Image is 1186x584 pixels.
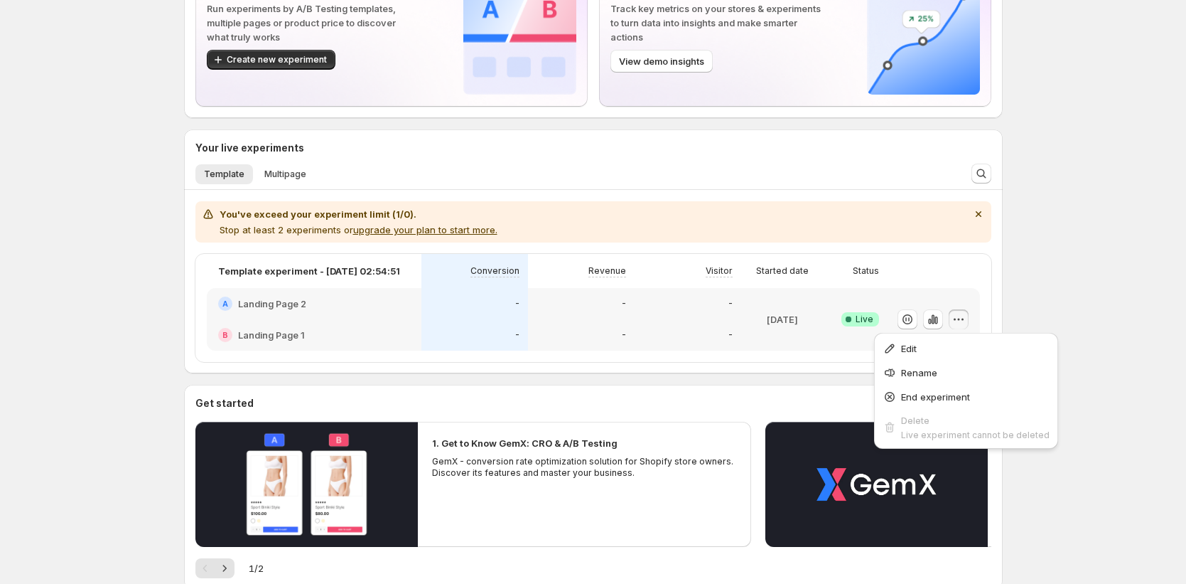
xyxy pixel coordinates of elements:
[878,410,1054,445] button: DeleteLive experiment cannot be deleted
[901,391,970,403] span: End experiment
[878,337,1054,360] button: Edit
[195,422,418,547] button: Play video
[765,422,988,547] button: Play video
[195,396,254,410] h3: Get started
[767,312,798,326] p: [DATE]
[756,265,809,277] p: Started date
[878,361,1054,384] button: Rename
[878,386,1054,408] button: End experiment
[222,299,228,308] h2: A
[218,264,400,278] p: Template experiment - [DATE] 02:54:51
[856,314,873,325] span: Live
[853,265,879,277] p: Status
[220,207,497,221] h2: You've exceed your experiment limit (1/0).
[432,436,618,450] h2: 1. Get to Know GemX: CRO & A/B Testing
[220,223,497,237] p: Stop at least 2 experiments or
[588,265,626,277] p: Revenue
[353,224,497,235] button: upgrade your plan to start more.
[215,558,234,578] button: Next
[619,54,704,68] span: View demo insights
[249,561,264,575] span: 1 / 2
[432,456,738,479] p: GemX - conversion rate optimization solution for Shopify store owners. Discover its features and ...
[901,367,937,378] span: Rename
[195,558,234,578] nav: Pagination
[204,169,244,180] span: Template
[264,169,306,180] span: Multipage
[901,413,1050,428] div: Delete
[706,265,733,277] p: Visitor
[622,329,626,341] p: -
[515,298,519,309] p: -
[610,1,821,44] p: Track key metrics on your stores & experiments to turn data into insights and make smarter actions
[901,343,917,354] span: Edit
[222,331,228,339] h2: B
[207,1,418,44] p: Run experiments by A/B Testing templates, multiple pages or product price to discover what truly ...
[207,50,335,70] button: Create new experiment
[610,50,713,73] button: View demo insights
[728,329,733,341] p: -
[901,430,1050,440] span: Live experiment cannot be deleted
[515,329,519,341] p: -
[969,204,988,224] button: Dismiss notification
[622,298,626,309] p: -
[195,141,304,155] h3: Your live experiments
[227,54,327,65] span: Create new experiment
[238,297,306,311] h2: Landing Page 2
[971,164,991,184] button: Search and filter results
[728,298,733,309] p: -
[238,328,305,342] h2: Landing Page 1
[470,265,519,277] p: Conversion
